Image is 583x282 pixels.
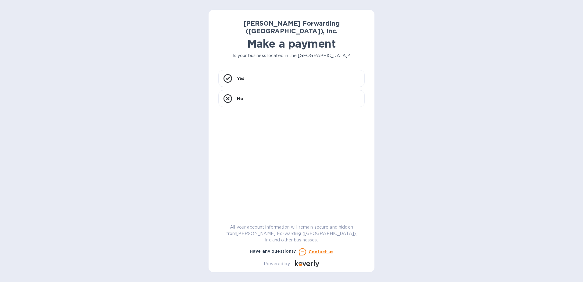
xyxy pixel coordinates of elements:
u: Contact us [309,249,334,254]
h1: Make a payment [218,37,365,50]
p: Powered by [264,261,290,267]
p: All your account information will remain secure and hidden from [PERSON_NAME] Forwarding ([GEOGRA... [218,224,365,243]
p: Is your business located in the [GEOGRAPHIC_DATA]? [218,52,365,59]
b: [PERSON_NAME] Forwarding ([GEOGRAPHIC_DATA]), Inc. [244,20,340,35]
p: No [237,96,243,102]
b: Have any questions? [250,249,296,254]
p: Yes [237,75,244,81]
